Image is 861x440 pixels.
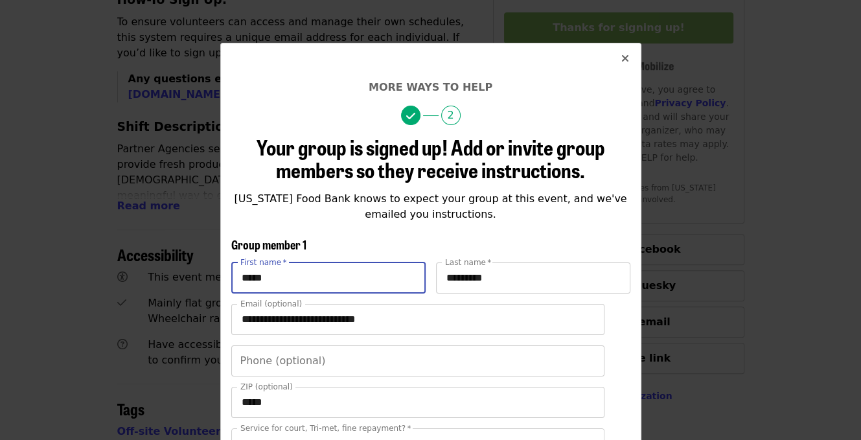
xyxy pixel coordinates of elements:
[240,424,411,432] label: Service for court, Tri-met, fine repayment?
[231,345,604,376] input: Phone (optional)
[436,262,630,294] input: Last name
[231,262,426,294] input: First name
[231,387,604,418] input: ZIP (optional)
[231,304,604,335] input: Email (optional)
[240,259,287,266] label: First name
[240,383,293,391] label: ZIP (optional)
[406,110,415,122] i: check icon
[234,192,626,220] span: [US_STATE] Food Bank knows to expect your group at this event, and we've emailed you instructions.
[369,81,492,93] span: More ways to help
[621,52,629,65] i: times icon
[231,236,306,253] span: Group member 1
[240,300,302,308] label: Email (optional)
[445,259,491,266] label: Last name
[257,132,605,185] span: Your group is signed up! Add or invite group members so they receive instructions.
[441,106,461,125] span: 2
[610,43,641,75] button: Close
